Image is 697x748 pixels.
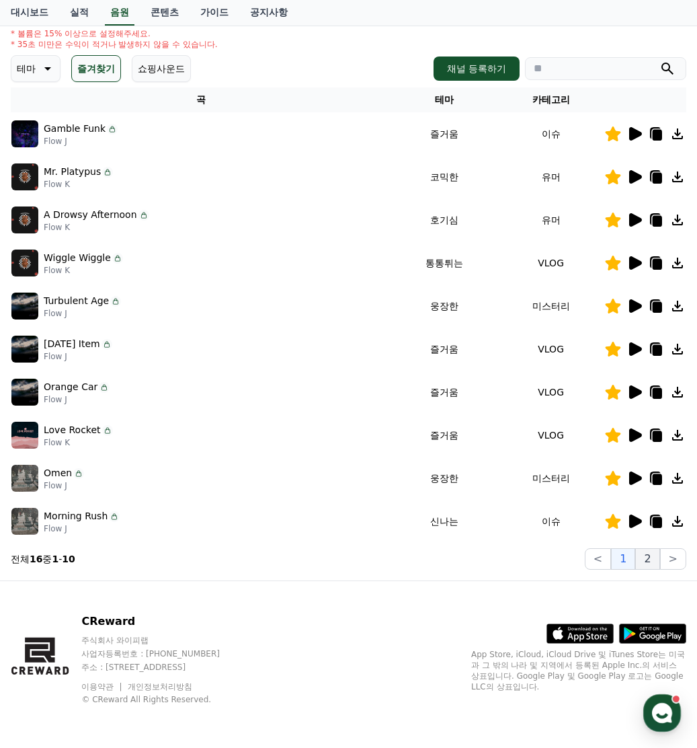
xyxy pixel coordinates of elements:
[44,523,120,534] p: Flow J
[44,480,84,491] p: Flow J
[44,308,121,319] p: Flow J
[497,198,604,241] td: 유머
[497,87,604,112] th: 카테고리
[173,426,258,460] a: 설정
[44,437,113,448] p: Flow K
[44,136,118,147] p: Flow J
[44,265,123,276] p: Flow K
[497,112,604,155] td: 이슈
[434,57,520,81] button: 채널 등록하기
[391,87,497,112] th: 테마
[391,500,497,543] td: 신나는
[17,59,36,78] p: 테마
[11,336,38,363] img: music
[471,649,686,692] p: App Store, iCloud, iCloud Drive 및 iTunes Store는 미국과 그 밖의 나라 및 지역에서 등록된 Apple Inc.의 서비스 상표입니다. Goo...
[391,328,497,371] td: 즐거움
[44,179,113,190] p: Flow K
[44,423,101,437] p: Love Rocket
[30,554,42,564] strong: 16
[11,39,218,50] p: * 35초 미만은 수익이 적거나 발생하지 않을 수 있습니다.
[52,554,58,564] strong: 1
[11,293,38,320] img: music
[81,648,245,659] p: 사업자등록번호 : [PHONE_NUMBER]
[128,682,192,691] a: 개인정보처리방침
[391,241,497,285] td: 통통튀는
[11,250,38,276] img: music
[635,548,659,570] button: 2
[497,241,604,285] td: VLOG
[81,694,245,705] p: © CReward All Rights Reserved.
[497,371,604,414] td: VLOG
[44,337,100,351] p: [DATE] Item
[44,394,110,405] p: Flow J
[391,112,497,155] td: 즐거움
[11,55,60,82] button: 테마
[497,457,604,500] td: 미스터리
[11,87,391,112] th: 곡
[71,55,121,82] button: 즐겨찾기
[44,380,97,394] p: Orange Car
[11,207,38,233] img: music
[44,222,149,233] p: Flow K
[11,120,38,147] img: music
[62,554,75,564] strong: 10
[497,414,604,457] td: VLOG
[208,447,224,457] span: 설정
[132,55,191,82] button: 쇼핑사운드
[44,294,109,308] p: Turbulent Age
[11,28,218,39] p: * 볼륨은 15% 이상으로 설정해주세요.
[391,371,497,414] td: 즐거움
[81,682,124,691] a: 이용약관
[123,447,139,458] span: 대화
[42,447,50,457] span: 홈
[4,426,89,460] a: 홈
[497,155,604,198] td: 유머
[11,379,38,406] img: music
[44,509,108,523] p: Morning Rush
[81,662,245,673] p: 주소 : [STREET_ADDRESS]
[660,548,686,570] button: >
[497,285,604,328] td: 미스터리
[497,328,604,371] td: VLOG
[11,552,75,566] p: 전체 중 -
[44,251,111,265] p: Wiggle Wiggle
[391,155,497,198] td: 코믹한
[81,613,245,630] p: CReward
[44,208,137,222] p: A Drowsy Afternoon
[391,198,497,241] td: 호기심
[391,414,497,457] td: 즐거움
[391,457,497,500] td: 웅장한
[81,635,245,646] p: 주식회사 와이피랩
[11,465,38,492] img: music
[44,466,72,480] p: Omen
[11,163,38,190] img: music
[44,122,106,136] p: Gamble Funk
[585,548,611,570] button: <
[11,508,38,535] img: music
[89,426,173,460] a: 대화
[391,285,497,328] td: 웅장한
[44,351,112,362] p: Flow J
[611,548,635,570] button: 1
[11,422,38,449] img: music
[44,165,101,179] p: Mr. Platypus
[497,500,604,543] td: 이슈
